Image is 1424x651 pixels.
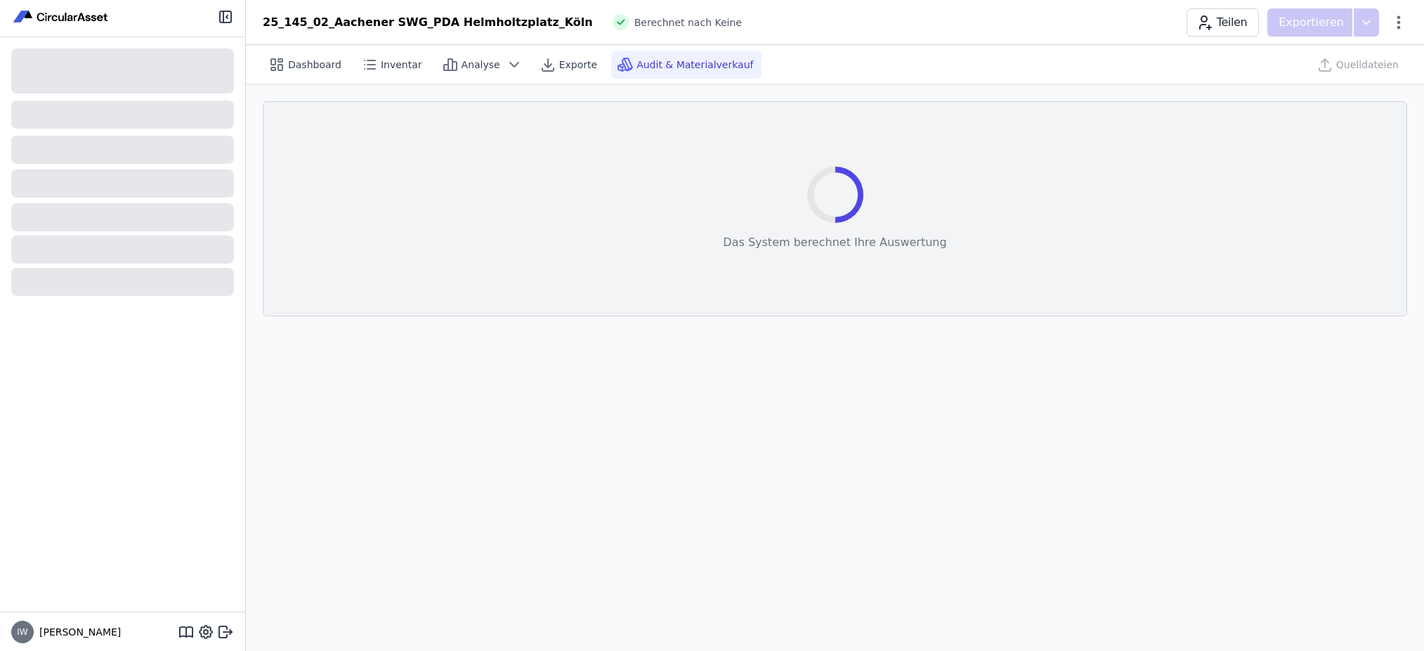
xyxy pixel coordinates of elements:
[462,58,500,72] span: Analyse
[559,58,597,72] span: Exporte
[723,234,946,251] div: Das System berechnet Ihre Auswertung
[17,628,27,636] span: IW
[11,8,111,25] img: Concular
[636,58,753,72] span: Audit & Materialverkauf
[1187,8,1259,37] button: Teilen
[288,58,341,72] span: Dashboard
[1279,14,1347,31] p: Exportieren
[34,625,121,639] span: [PERSON_NAME]
[263,14,593,31] div: 25_145_02_Aachener SWG_PDA Helmholtzplatz_Köln
[634,15,742,30] span: Berechnet nach Keine
[381,58,422,72] span: Inventar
